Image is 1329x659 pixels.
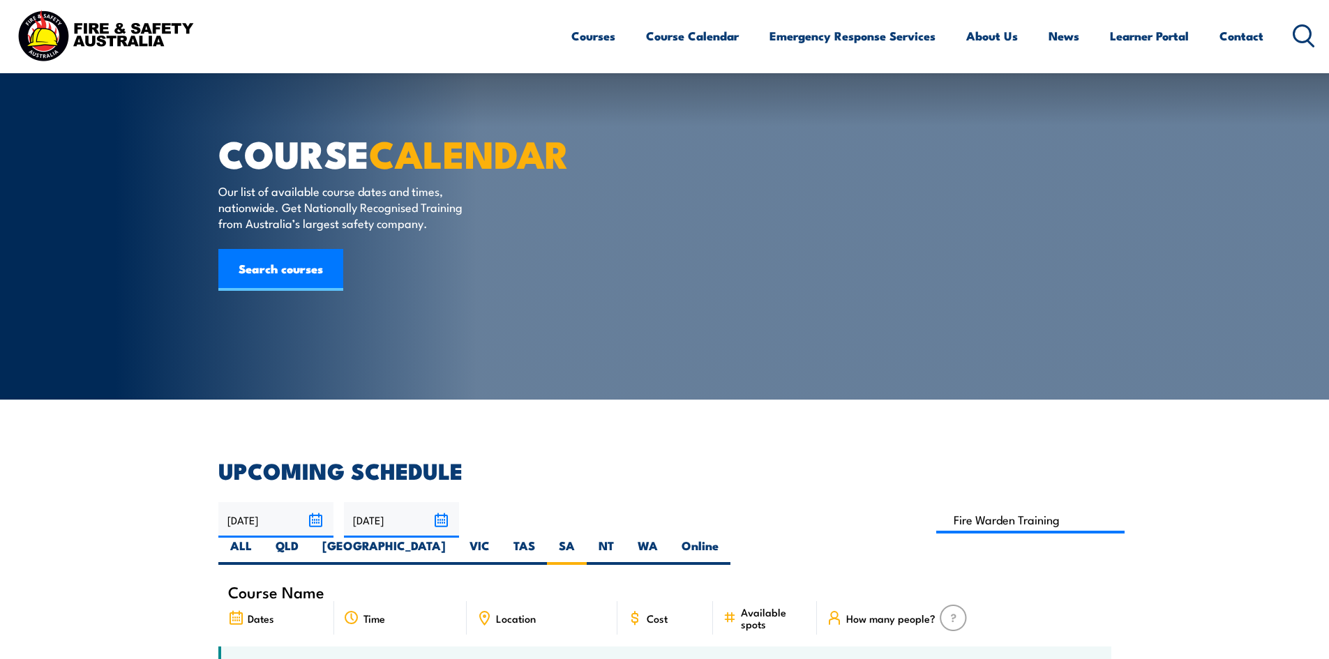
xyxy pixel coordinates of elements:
[248,612,274,624] span: Dates
[218,502,333,538] input: From date
[264,538,310,565] label: QLD
[547,538,587,565] label: SA
[1049,17,1079,54] a: News
[571,17,615,54] a: Courses
[502,538,547,565] label: TAS
[218,183,473,232] p: Our list of available course dates and times, nationwide. Get Nationally Recognised Training from...
[670,538,730,565] label: Online
[218,137,563,169] h1: COURSE
[458,538,502,565] label: VIC
[646,17,739,54] a: Course Calendar
[218,460,1111,480] h2: UPCOMING SCHEDULE
[218,249,343,291] a: Search courses
[769,17,936,54] a: Emergency Response Services
[966,17,1018,54] a: About Us
[1110,17,1189,54] a: Learner Portal
[363,612,385,624] span: Time
[626,538,670,565] label: WA
[587,538,626,565] label: NT
[741,606,807,630] span: Available spots
[846,612,936,624] span: How many people?
[647,612,668,624] span: Cost
[369,123,569,181] strong: CALENDAR
[228,586,324,598] span: Course Name
[344,502,459,538] input: To date
[310,538,458,565] label: [GEOGRAPHIC_DATA]
[1219,17,1263,54] a: Contact
[936,506,1125,533] input: Search Course
[496,612,536,624] span: Location
[218,538,264,565] label: ALL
